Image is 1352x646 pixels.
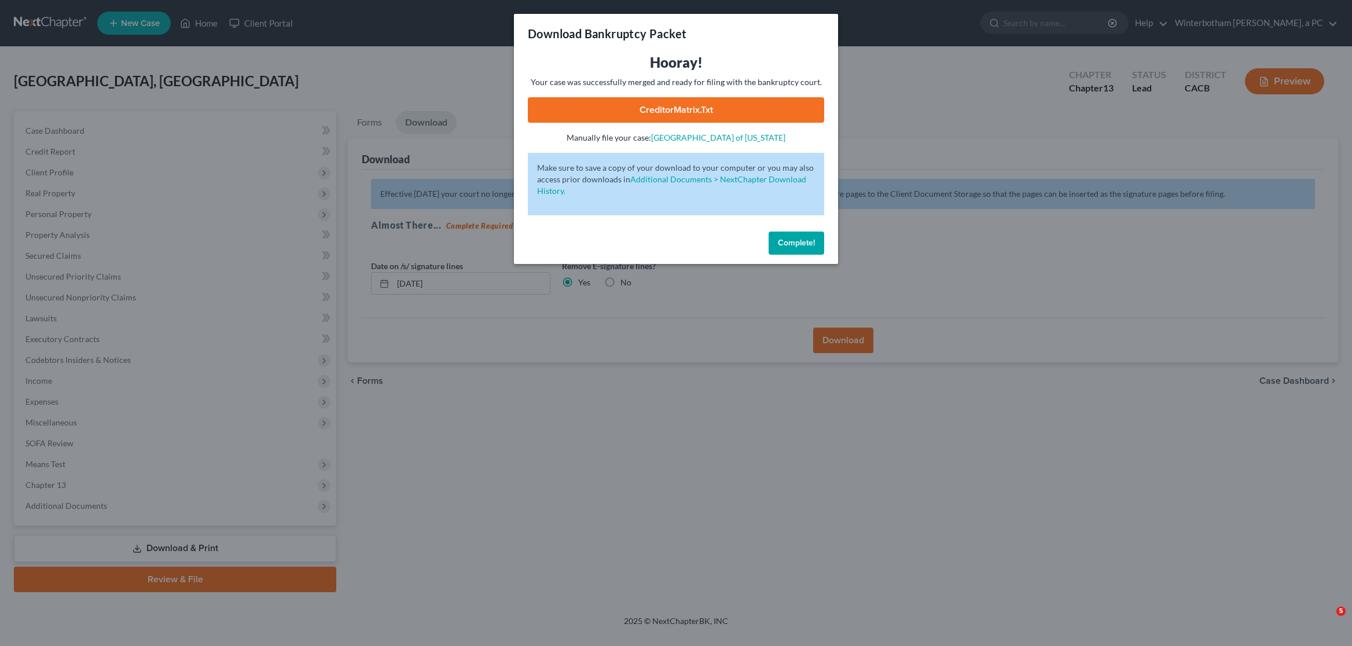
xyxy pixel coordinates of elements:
[537,162,815,197] p: Make sure to save a copy of your download to your computer or you may also access prior downloads in
[778,238,815,248] span: Complete!
[651,133,785,142] a: [GEOGRAPHIC_DATA] of [US_STATE]
[528,76,824,88] p: Your case was successfully merged and ready for filing with the bankruptcy court.
[1313,607,1340,634] iframe: Intercom live chat
[537,174,806,196] a: Additional Documents > NextChapter Download History.
[1336,607,1346,616] span: 5
[528,97,824,123] a: CreditorMatrix.txt
[528,132,824,144] p: Manually file your case:
[528,53,824,72] h3: Hooray!
[769,232,824,255] button: Complete!
[528,25,686,42] h3: Download Bankruptcy Packet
